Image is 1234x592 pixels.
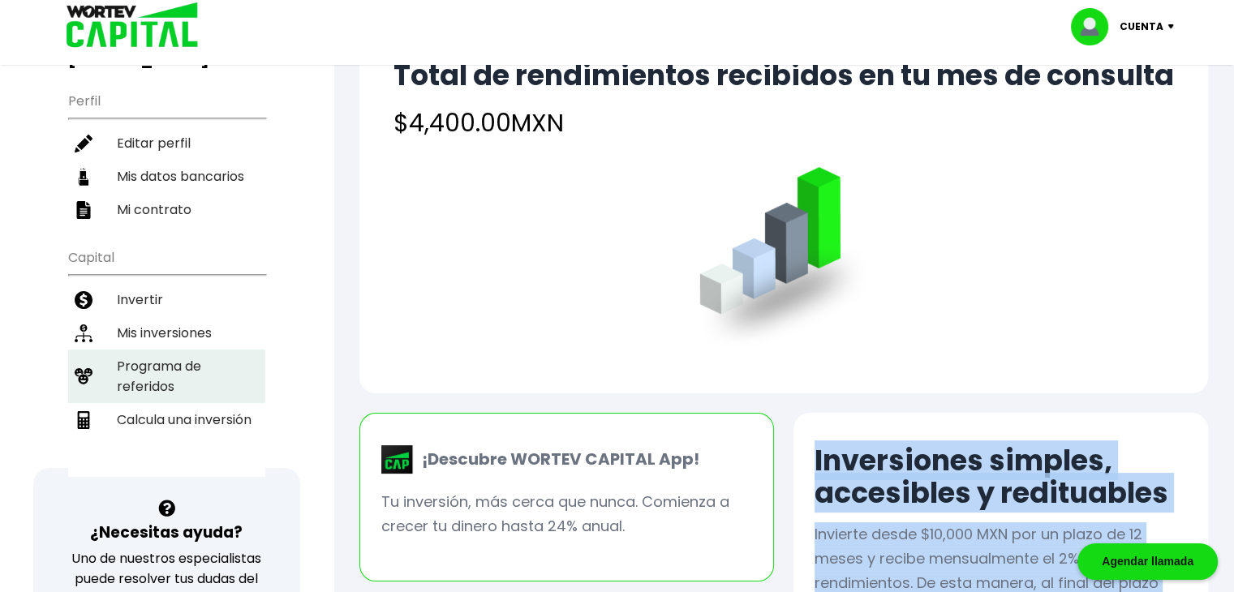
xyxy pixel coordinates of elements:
img: icon-down [1163,24,1185,29]
p: ¡Descubre WORTEV CAPITAL App! [414,447,699,471]
img: invertir-icon.b3b967d7.svg [75,291,92,309]
a: Programa de referidos [68,350,265,403]
p: Tu inversión, más cerca que nunca. Comienza a crecer tu dinero hasta 24% anual. [381,490,752,538]
img: contrato-icon.f2db500c.svg [75,201,92,219]
div: Agendar llamada [1077,543,1218,580]
ul: Capital [68,239,265,477]
img: datos-icon.10cf9172.svg [75,168,92,186]
p: Cuenta [1120,15,1163,39]
a: Editar perfil [68,127,265,160]
img: recomiendanos-icon.9b8e9327.svg [75,367,92,385]
img: inversiones-icon.6695dc30.svg [75,324,92,342]
h3: Buen día, [68,29,265,70]
h2: Total de rendimientos recibidos en tu mes de consulta [393,59,1174,92]
h3: ¿Necesitas ayuda? [90,521,243,544]
a: Mi contrato [68,193,265,226]
a: Calcula una inversión [68,403,265,436]
img: grafica.516fef24.png [692,167,876,351]
img: profile-image [1071,8,1120,45]
h2: Inversiones simples, accesibles y redituables [815,444,1187,509]
a: Invertir [68,283,265,316]
img: calculadora-icon.17d418c4.svg [75,411,92,429]
a: Mis inversiones [68,316,265,350]
img: editar-icon.952d3147.svg [75,135,92,152]
h4: $4,400.00 MXN [393,105,1174,141]
ul: Perfil [68,83,265,226]
a: Mis datos bancarios [68,160,265,193]
img: wortev-capital-app-icon [381,445,414,474]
